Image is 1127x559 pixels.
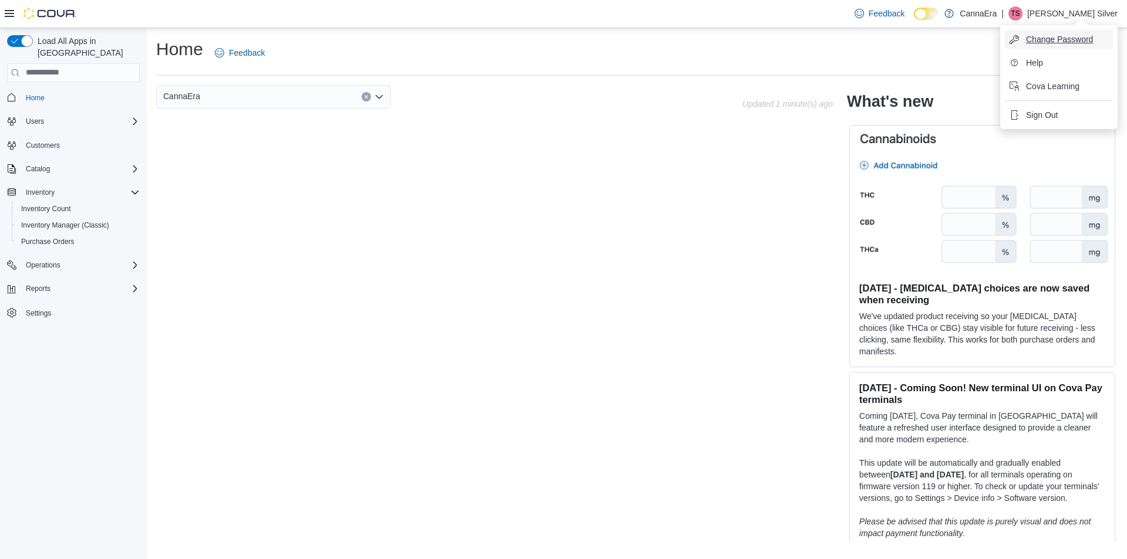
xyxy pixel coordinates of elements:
[16,235,140,249] span: Purchase Orders
[2,161,144,177] button: Catalog
[890,470,964,479] strong: [DATE] and [DATE]
[1008,6,1023,21] div: Tammi Silver
[26,309,51,318] span: Settings
[1026,80,1079,92] span: Cova Learning
[229,47,265,59] span: Feedback
[1005,53,1113,72] button: Help
[26,117,44,126] span: Users
[850,2,909,25] a: Feedback
[21,114,140,128] span: Users
[362,92,371,101] button: Clear input
[847,92,933,111] h2: What's new
[21,91,49,105] a: Home
[16,202,140,216] span: Inventory Count
[21,90,140,105] span: Home
[26,188,55,197] span: Inventory
[21,306,56,320] a: Settings
[1001,6,1004,21] p: |
[210,41,269,65] a: Feedback
[859,457,1105,504] p: This update will be automatically and gradually enabled between , for all terminals operating on ...
[1011,6,1020,21] span: TS
[12,217,144,233] button: Inventory Manager (Classic)
[33,35,140,59] span: Load All Apps in [GEOGRAPHIC_DATA]
[26,93,45,103] span: Home
[16,218,140,232] span: Inventory Manager (Classic)
[12,233,144,250] button: Purchase Orders
[914,8,939,20] input: Dark Mode
[1026,33,1093,45] span: Change Password
[1005,77,1113,96] button: Cova Learning
[21,258,65,272] button: Operations
[21,282,140,296] span: Reports
[869,8,905,19] span: Feedback
[374,92,384,101] button: Open list of options
[163,89,200,103] span: CannaEra
[859,282,1105,306] h3: [DATE] - [MEDICAL_DATA] choices are now saved when receiving
[1005,106,1113,124] button: Sign Out
[21,204,71,214] span: Inventory Count
[1026,109,1058,121] span: Sign Out
[21,237,75,246] span: Purchase Orders
[1027,6,1118,21] p: [PERSON_NAME] Silver
[859,517,1091,538] em: Please be advised that this update is purely visual and does not impact payment functionality.
[1026,57,1043,69] span: Help
[16,218,114,232] a: Inventory Manager (Classic)
[16,202,76,216] a: Inventory Count
[2,304,144,321] button: Settings
[2,280,144,297] button: Reports
[21,138,65,153] a: Customers
[21,185,59,199] button: Inventory
[21,221,109,230] span: Inventory Manager (Classic)
[859,382,1105,405] h3: [DATE] - Coming Soon! New terminal UI on Cova Pay terminals
[2,113,144,130] button: Users
[21,258,140,272] span: Operations
[743,99,833,109] p: Updated 1 minute(s) ago
[960,6,997,21] p: CannaEra
[7,84,140,352] nav: Complex example
[2,89,144,106] button: Home
[21,114,49,128] button: Users
[859,310,1105,357] p: We've updated product receiving so your [MEDICAL_DATA] choices (like THCa or CBG) stay visible fo...
[859,410,1105,445] p: Coming [DATE], Cova Pay terminal in [GEOGRAPHIC_DATA] will feature a refreshed user interface des...
[21,305,140,320] span: Settings
[23,8,76,19] img: Cova
[21,185,140,199] span: Inventory
[1005,30,1113,49] button: Change Password
[26,141,60,150] span: Customers
[2,184,144,201] button: Inventory
[26,164,50,174] span: Catalog
[2,137,144,154] button: Customers
[12,201,144,217] button: Inventory Count
[2,257,144,273] button: Operations
[21,138,140,153] span: Customers
[21,282,55,296] button: Reports
[26,284,50,293] span: Reports
[16,235,79,249] a: Purchase Orders
[156,38,203,61] h1: Home
[21,162,140,176] span: Catalog
[26,260,60,270] span: Operations
[21,162,55,176] button: Catalog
